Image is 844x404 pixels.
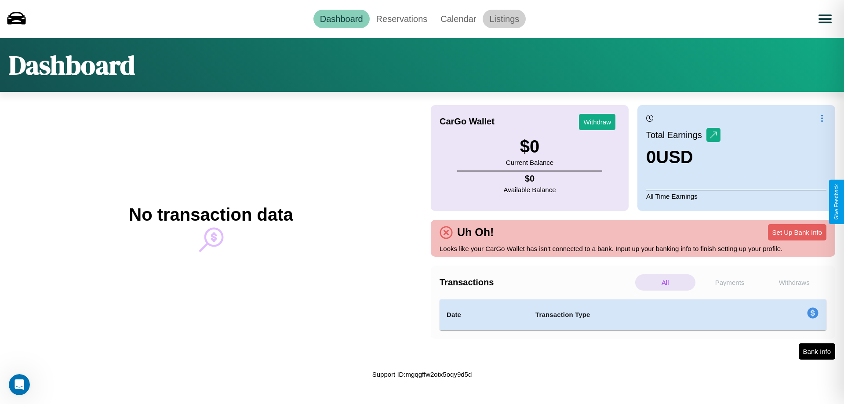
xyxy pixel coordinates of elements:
div: Give Feedback [833,184,840,220]
h4: Uh Oh! [453,226,498,239]
h4: Date [447,309,521,320]
h1: Dashboard [9,47,135,83]
a: Calendar [434,10,483,28]
p: All [635,274,695,291]
a: Reservations [370,10,434,28]
table: simple table [440,299,826,330]
p: Withdraws [764,274,824,291]
p: Current Balance [506,157,553,168]
p: Support ID: mgqgffw2otx5oqy9d5d [372,368,472,380]
p: All Time Earnings [646,190,826,202]
h4: CarGo Wallet [440,116,495,127]
h4: $ 0 [504,174,556,184]
h4: Transactions [440,277,633,288]
h2: No transaction data [129,205,293,225]
a: Dashboard [313,10,370,28]
h3: 0 USD [646,147,720,167]
h4: Transaction Type [535,309,735,320]
button: Bank Info [799,343,835,360]
p: Available Balance [504,184,556,196]
iframe: Intercom live chat [9,374,30,395]
button: Set Up Bank Info [768,224,826,240]
p: Payments [700,274,760,291]
h3: $ 0 [506,137,553,157]
a: Listings [483,10,526,28]
p: Looks like your CarGo Wallet has isn't connected to a bank. Input up your banking info to finish ... [440,243,826,255]
button: Open menu [813,7,837,31]
button: Withdraw [579,114,615,130]
p: Total Earnings [646,127,706,143]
